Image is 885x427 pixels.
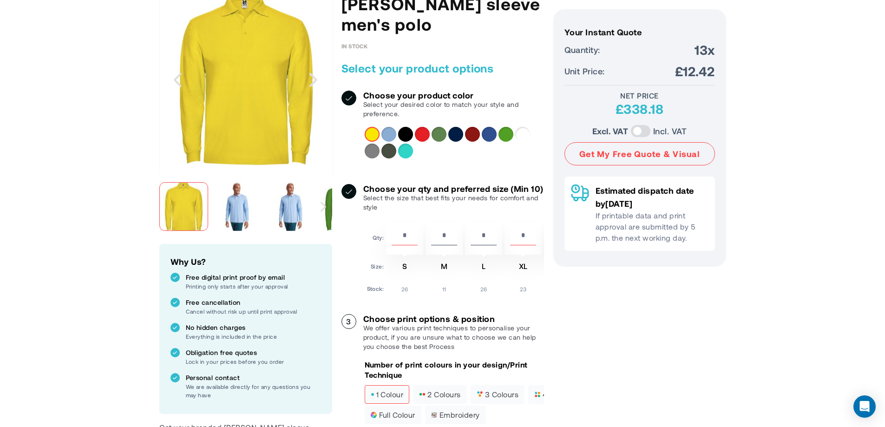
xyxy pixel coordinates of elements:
[386,257,423,279] td: S
[465,257,502,279] td: L
[266,182,315,231] img: Estrella long sleeve men's polo
[431,412,480,418] span: Embroidery
[653,125,687,138] label: Incl. VAT
[186,373,321,382] p: Personal contact
[498,127,513,142] div: Grass Green
[186,323,321,332] p: No hidden charges
[564,65,605,78] span: Unit Price:
[186,298,321,307] p: Free cancellation
[505,282,542,293] td: 23
[341,43,368,49] span: In stock
[363,91,544,100] h3: Choose your product color
[465,127,480,142] div: Garnet
[159,182,208,231] img: Estrella long sleeve men's polo
[365,360,544,381] p: Number of print colours in your design/Print Technique
[381,127,396,142] div: Sky blue
[605,198,632,209] span: [DATE]
[564,27,715,37] h3: Your Instant Quote
[363,193,544,212] p: Select the size that best fits your needs for comfort and style
[363,323,544,351] p: We offer various print techniques to personalise your product, if you are unsure what to choose w...
[448,127,463,142] div: Navy Blue
[363,314,544,323] h3: Choose print options & position
[186,307,321,315] p: Cancel without risk up until print approval
[213,182,262,231] img: Estrella long sleeve men's polo
[159,177,213,236] div: Estrella long sleeve men's polo
[426,282,463,293] td: 11
[266,177,320,236] div: Estrella long sleeve men's polo
[186,348,321,357] p: Obligation free quotes
[367,223,384,255] td: Qty:
[534,391,576,398] span: 4 colours
[367,257,384,279] td: Size:
[170,255,321,268] h2: Why Us?
[596,210,708,243] p: If printable data and print approval are submitted by 5 p.m. the next working day.
[341,43,368,49] div: Availability
[186,332,321,341] p: Everything is included in the price
[371,391,404,398] span: 1 colour
[186,273,321,282] p: Free digital print proof by email
[592,125,628,138] label: Excl. VAT
[419,391,460,398] span: 2 colours
[482,127,497,142] div: Royal blue
[695,41,715,58] span: 13x
[381,144,396,158] div: Dark Lead
[571,184,589,202] img: Delivery
[564,100,715,117] div: £338.18
[186,282,321,290] p: Printing only starts after your approval
[371,412,415,418] span: full colour
[363,100,544,118] p: Select your desired color to match your style and preference.
[186,357,321,366] p: Lock in your prices before you order
[564,91,715,100] div: Net Price
[186,382,321,399] p: We are available directly for any questions you may have
[515,127,530,142] div: White
[432,127,446,142] div: Bottle green
[477,391,518,398] span: 3 colours
[564,43,600,56] span: Quantity:
[398,144,413,158] div: Turquois
[398,127,413,142] div: Solid black
[853,395,876,418] div: Open Intercom Messenger
[386,282,423,293] td: 26
[341,61,544,76] h2: Select your product options
[367,282,384,293] td: Stock:
[505,257,542,279] td: XL
[315,177,332,236] div: Next
[564,142,715,165] button: Get My Free Quote & Visual
[465,282,502,293] td: 26
[363,184,544,193] h3: Choose your qty and preferred size (Min 10)
[426,257,463,279] td: M
[213,177,266,236] div: Estrella long sleeve men's polo
[675,63,715,79] span: £12.42
[365,144,380,158] div: Marl Grey
[365,127,380,142] div: Yellow
[596,184,708,210] p: Estimated dispatch date by
[415,127,430,142] div: Red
